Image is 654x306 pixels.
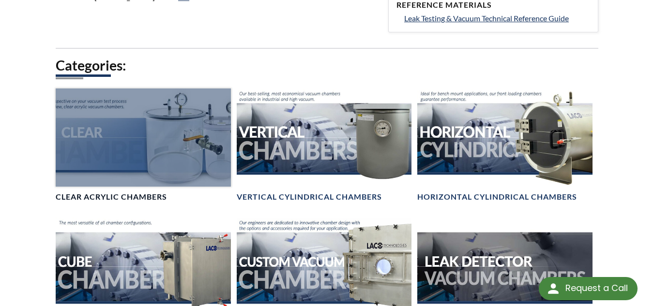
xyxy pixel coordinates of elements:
[417,88,593,202] a: Horizontal Cylindrical headerHorizontal Cylindrical Chambers
[417,192,577,202] h4: Horizontal Cylindrical Chambers
[56,57,598,74] h2: Categories:
[404,12,590,25] a: Leak Testing & Vacuum Technical Reference Guide
[404,14,569,23] span: Leak Testing & Vacuum Technical Reference Guide
[546,281,561,296] img: round button
[56,192,167,202] h4: Clear Acrylic Chambers
[539,277,638,300] div: Request a Call
[237,88,412,202] a: Vertical Vacuum Chambers headerVertical Cylindrical Chambers
[565,277,628,299] div: Request a Call
[56,88,231,202] a: Clear Chambers headerClear Acrylic Chambers
[237,192,382,202] h4: Vertical Cylindrical Chambers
